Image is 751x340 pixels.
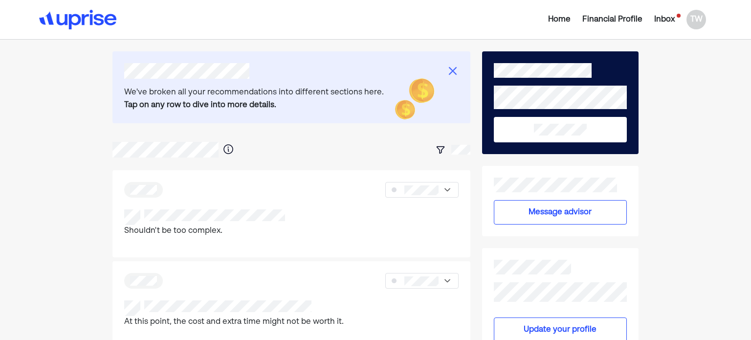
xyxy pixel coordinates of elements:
p: At this point, the cost and extra time might not be worth it. [124,316,344,329]
p: Shouldn't be too complex. [124,225,285,238]
div: TW [686,10,706,29]
div: Inbox [654,14,675,25]
div: Home [548,14,571,25]
div: We've broken all your recommendations into different sections here. [124,87,392,112]
div: Financial Profile [582,14,642,25]
b: Tap on any row to dive into more details. [124,101,276,109]
button: Message advisor [494,200,627,225]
